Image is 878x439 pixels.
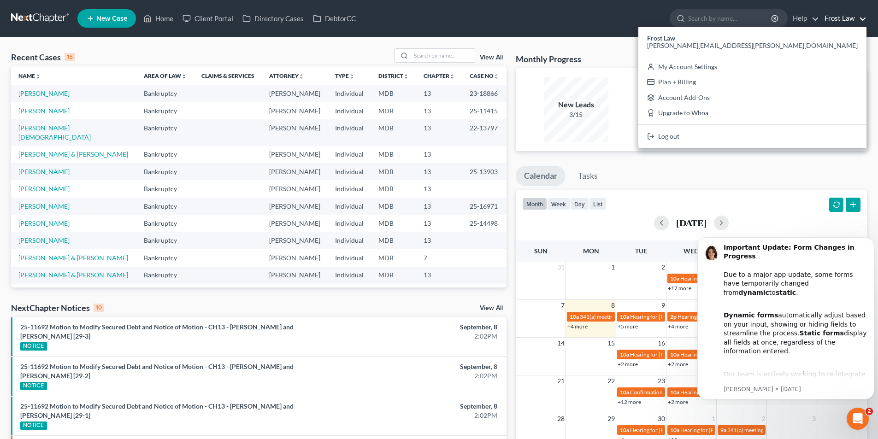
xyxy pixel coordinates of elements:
td: MDB [371,85,416,102]
td: 13 [416,85,462,102]
div: 3/15 [544,110,608,119]
div: NOTICE [20,421,47,430]
span: 341(a) meeting for [PERSON_NAME] [727,427,816,433]
a: +4 more [668,323,688,330]
td: [PERSON_NAME] [262,85,328,102]
span: 10a [670,351,679,358]
td: [PERSON_NAME] [262,249,328,266]
td: [PERSON_NAME] [262,232,328,249]
td: MDB [371,180,416,197]
span: 23 [657,375,666,386]
td: Individual [328,163,371,180]
a: Help [788,10,819,27]
span: 31 [556,262,566,273]
a: Client Portal [178,10,238,27]
a: [PERSON_NAME] [18,236,70,244]
td: Individual [328,232,371,249]
i: unfold_more [181,74,187,79]
a: [PERSON_NAME] & [PERSON_NAME] [18,271,128,279]
td: MDB [371,102,416,119]
div: 2:02PM [344,411,497,420]
td: Bankruptcy [136,85,194,102]
span: Confirmation hearing for [PERSON_NAME] [630,389,735,396]
a: View All [480,54,503,61]
td: [PERSON_NAME] [262,119,328,146]
td: 13 [416,180,462,197]
span: 9a [720,427,726,433]
td: Bankruptcy [136,102,194,119]
a: My Account Settings [638,59,866,75]
span: Hearing for [PERSON_NAME] [630,313,702,320]
a: [PERSON_NAME] [18,107,70,115]
button: list [589,198,607,210]
td: 13 [416,119,462,146]
td: Individual [328,267,371,284]
td: [PERSON_NAME] [262,198,328,215]
input: Search by name... [688,10,772,27]
td: MDB [371,163,416,180]
span: 2p [670,313,677,320]
a: 25-11692 Motion to Modify Secured Debt and Notice of Motion - CH13 - [PERSON_NAME] and [PERSON_NA... [20,363,294,380]
div: 2:02PM [344,332,497,341]
a: +17 more [668,285,691,292]
span: 16 [657,338,666,349]
a: [PERSON_NAME] & [PERSON_NAME] [18,254,128,262]
i: unfold_more [35,74,41,79]
th: Claims & Services [194,66,262,85]
span: 2 [866,408,873,415]
button: month [522,198,547,210]
a: Tasks [570,166,606,186]
td: MDB [371,198,416,215]
div: 15 [65,53,75,61]
td: [PERSON_NAME] [262,180,328,197]
input: Search by name... [411,49,476,62]
td: Bankruptcy [136,163,194,180]
span: Wed [684,247,699,255]
td: Individual [328,180,371,197]
span: New Case [96,15,127,22]
td: Bankruptcy [136,198,194,215]
span: 29 [607,413,616,424]
i: unfold_more [349,74,354,79]
span: 10a [620,389,629,396]
td: MDB [371,215,416,232]
td: MDB [371,119,416,146]
span: 28 [556,413,566,424]
td: 13 [416,232,462,249]
td: [PERSON_NAME] [262,267,328,284]
a: DebtorCC [308,10,360,27]
span: 7 [560,300,566,311]
a: Nameunfold_more [18,72,41,79]
i: unfold_more [299,74,304,79]
a: Home [139,10,178,27]
td: MDB [371,267,416,284]
div: September, 8 [344,322,497,332]
iframe: Intercom live chat [847,408,869,430]
span: 10a [620,313,629,320]
i: unfold_more [403,74,409,79]
span: 3 [811,413,817,424]
span: 10a [670,427,679,433]
a: +4 more [567,323,588,330]
iframe: Intercom notifications message [694,229,878,405]
span: Tue [635,247,647,255]
a: Area of Lawunfold_more [144,72,187,79]
td: [PERSON_NAME] [262,146,328,163]
td: 25-13903 [462,163,507,180]
span: Hearing for [PERSON_NAME] [680,275,752,282]
a: [PERSON_NAME][DEMOGRAPHIC_DATA] [18,124,91,141]
span: Hearing for [PERSON_NAME] [680,351,752,358]
a: Case Nounfold_more [470,72,499,79]
a: Upgrade to Whoa [638,105,866,121]
td: [PERSON_NAME] [262,163,328,180]
a: +5 more [618,323,638,330]
div: Frost Law [638,27,866,148]
div: September, 8 [344,402,497,411]
span: 21 [556,375,566,386]
div: NOTICE [20,342,47,351]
